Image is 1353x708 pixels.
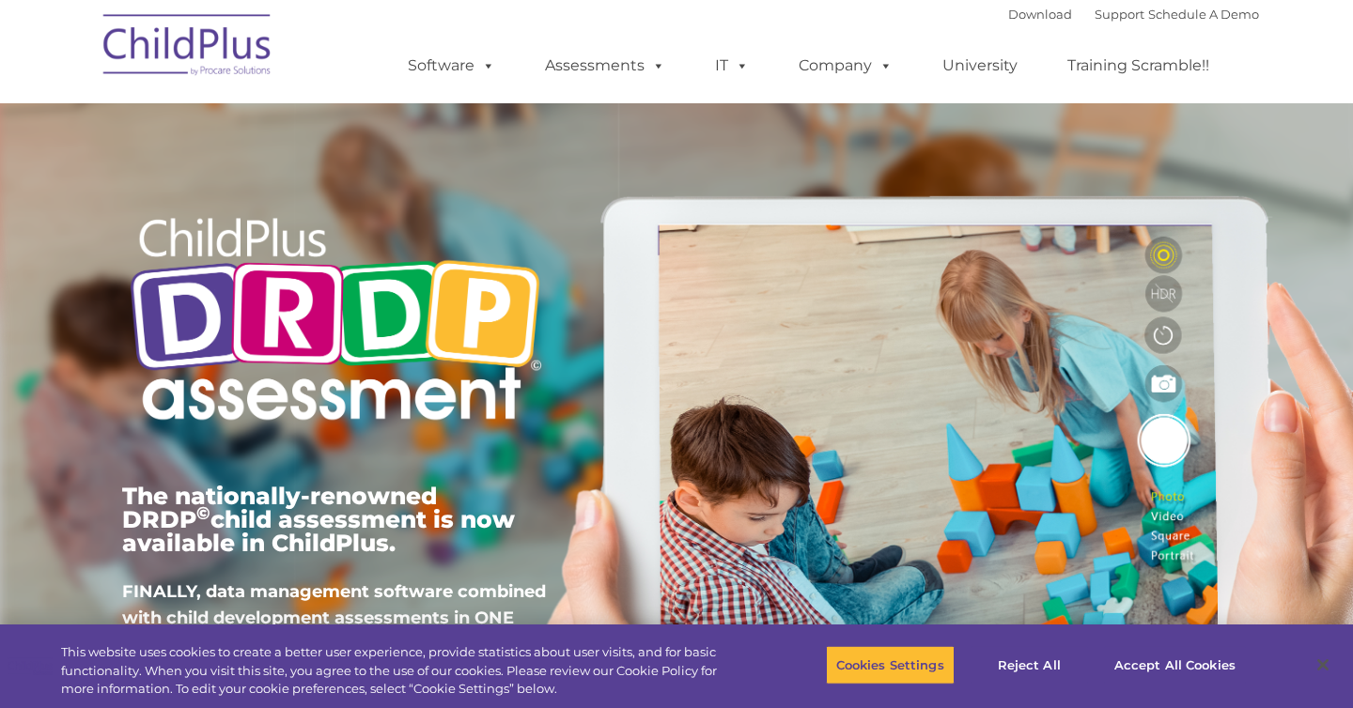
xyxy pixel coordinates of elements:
a: Download [1008,7,1072,22]
a: Support [1095,7,1144,22]
button: Cookies Settings [826,645,955,685]
a: Training Scramble!! [1049,47,1228,85]
a: Assessments [526,47,684,85]
sup: © [196,502,210,524]
a: IT [696,47,768,85]
a: Software [389,47,514,85]
a: University [924,47,1036,85]
a: Company [780,47,911,85]
img: ChildPlus by Procare Solutions [94,1,282,95]
img: Copyright - DRDP Logo Light [122,192,549,452]
button: Reject All [971,645,1088,685]
span: The nationally-renowned DRDP child assessment is now available in ChildPlus. [122,482,515,557]
div: This website uses cookies to create a better user experience, provide statistics about user visit... [61,643,744,699]
font: | [1008,7,1259,22]
button: Accept All Cookies [1104,645,1246,685]
a: Schedule A Demo [1148,7,1259,22]
button: Close [1302,644,1344,685]
span: FINALLY, data management software combined with child development assessments in ONE POWERFUL sys... [122,581,546,654]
